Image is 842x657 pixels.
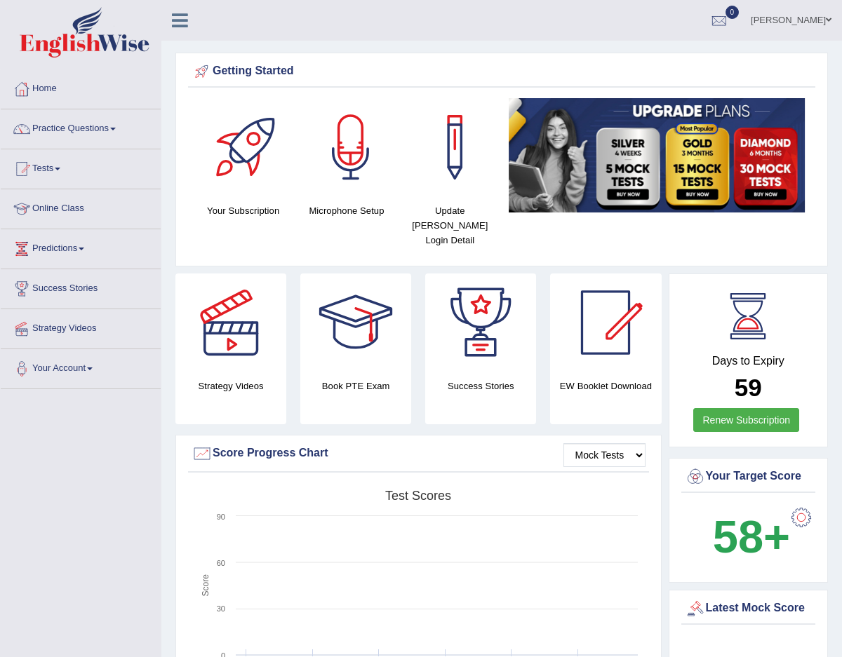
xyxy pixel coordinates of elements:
[685,355,813,367] h4: Days to Expiry
[685,598,813,619] div: Latest Mock Score
[385,489,451,503] tspan: Test scores
[217,513,225,521] text: 90
[735,374,762,401] b: 59
[217,559,225,567] text: 60
[1,229,161,264] a: Predictions
[1,309,161,344] a: Strategy Videos
[1,149,161,184] a: Tests
[201,574,210,597] tspan: Score
[1,269,161,304] a: Success Stories
[685,466,813,487] div: Your Target Score
[1,349,161,384] a: Your Account
[302,203,391,218] h4: Microphone Setup
[175,379,286,393] h4: Strategy Videos
[199,203,288,218] h4: Your Subscription
[509,98,805,212] img: small5.jpg
[550,379,661,393] h4: EW Booklet Download
[693,408,799,432] a: Renew Subscription
[726,6,740,19] span: 0
[1,189,161,224] a: Online Class
[192,443,646,464] div: Score Progress Chart
[1,69,161,104] a: Home
[713,511,790,562] b: 58+
[300,379,411,393] h4: Book PTE Exam
[192,61,812,82] div: Getting Started
[217,604,225,613] text: 30
[406,203,495,248] h4: Update [PERSON_NAME] Login Detail
[425,379,536,393] h4: Success Stories
[1,109,161,144] a: Practice Questions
